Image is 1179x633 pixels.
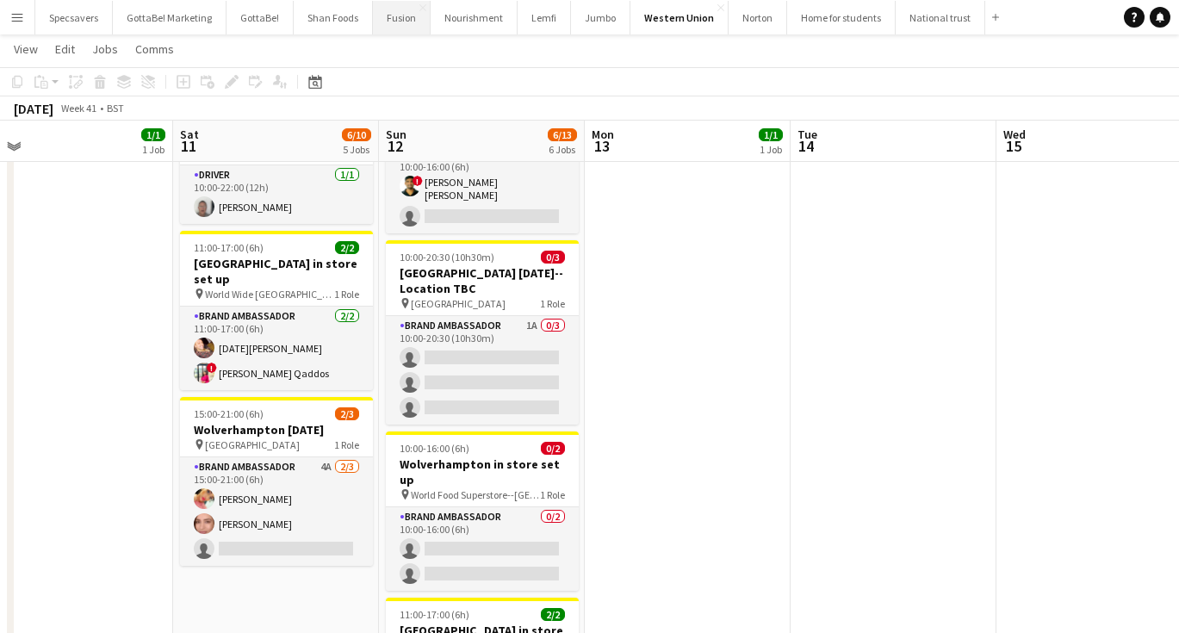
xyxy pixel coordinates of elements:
[194,407,264,420] span: 15:00-21:00 (6h)
[386,456,579,487] h3: Wolverhampton in store set up
[386,316,579,425] app-card-role: Brand Ambassador1A0/310:00-20:30 (10h30m)
[334,288,359,301] span: 1 Role
[180,397,373,566] app-job-card: 15:00-21:00 (6h)2/3Wolverhampton [DATE] [GEOGRAPHIC_DATA]1 RoleBrand Ambassador4A2/315:00-21:00 (...
[386,507,579,591] app-card-role: Brand Ambassador0/210:00-16:00 (6h)
[85,38,125,60] a: Jobs
[787,1,896,34] button: Home for students
[759,128,783,141] span: 1/1
[35,1,113,34] button: Specsavers
[141,128,165,141] span: 1/1
[592,127,614,142] span: Mon
[400,251,494,264] span: 10:00-20:30 (10h30m)
[540,488,565,501] span: 1 Role
[194,241,264,254] span: 11:00-17:00 (6h)
[48,38,82,60] a: Edit
[411,488,540,501] span: World Food Superstore--[GEOGRAPHIC_DATA]
[180,307,373,390] app-card-role: Brand Ambassador2/211:00-17:00 (6h)[DATE][PERSON_NAME]![PERSON_NAME] Qaddos
[334,438,359,451] span: 1 Role
[896,1,985,34] button: National trust
[207,363,217,373] span: !
[386,145,579,233] app-card-role: Brand Ambassador1/210:00-16:00 (6h)![PERSON_NAME] [PERSON_NAME]
[386,240,579,425] app-job-card: 10:00-20:30 (10h30m)0/3[GEOGRAPHIC_DATA] [DATE]--Location TBC [GEOGRAPHIC_DATA]1 RoleBrand Ambass...
[226,1,294,34] button: GottaBe!
[14,100,53,117] div: [DATE]
[128,38,181,60] a: Comms
[411,297,506,310] span: [GEOGRAPHIC_DATA]
[180,457,373,566] app-card-role: Brand Ambassador4A2/315:00-21:00 (6h)[PERSON_NAME][PERSON_NAME]
[55,41,75,57] span: Edit
[541,608,565,621] span: 2/2
[14,41,38,57] span: View
[107,102,124,115] div: BST
[795,136,817,156] span: 14
[431,1,518,34] button: Nourishment
[400,608,469,621] span: 11:00-17:00 (6h)
[540,297,565,310] span: 1 Role
[180,422,373,438] h3: Wolverhampton [DATE]
[386,431,579,591] app-job-card: 10:00-16:00 (6h)0/2Wolverhampton in store set up World Food Superstore--[GEOGRAPHIC_DATA]1 RoleBr...
[797,127,817,142] span: Tue
[57,102,100,115] span: Week 41
[342,128,371,141] span: 6/10
[294,1,373,34] button: Shan Foods
[135,41,174,57] span: Comms
[413,176,423,186] span: !
[373,1,431,34] button: Fusion
[92,41,118,57] span: Jobs
[383,136,406,156] span: 12
[400,442,469,455] span: 10:00-16:00 (6h)
[343,143,370,156] div: 5 Jobs
[589,136,614,156] span: 13
[177,136,199,156] span: 11
[7,38,45,60] a: View
[180,256,373,287] h3: [GEOGRAPHIC_DATA] in store set up
[541,251,565,264] span: 0/3
[1001,136,1026,156] span: 15
[760,143,782,156] div: 1 Job
[1003,127,1026,142] span: Wed
[630,1,729,34] button: Western Union
[180,231,373,390] app-job-card: 11:00-17:00 (6h)2/2[GEOGRAPHIC_DATA] in store set up World Wide [GEOGRAPHIC_DATA]1 RoleBrand Amba...
[518,1,571,34] button: Lemfi
[335,241,359,254] span: 2/2
[180,127,199,142] span: Sat
[729,1,787,34] button: Norton
[541,442,565,455] span: 0/2
[335,407,359,420] span: 2/3
[571,1,630,34] button: Jumbo
[548,128,577,141] span: 6/13
[386,265,579,296] h3: [GEOGRAPHIC_DATA] [DATE]--Location TBC
[386,127,406,142] span: Sun
[205,438,300,451] span: [GEOGRAPHIC_DATA]
[113,1,226,34] button: GottaBe! Marketing
[180,165,373,224] app-card-role: Driver1/110:00-22:00 (12h)[PERSON_NAME]
[549,143,576,156] div: 6 Jobs
[205,288,334,301] span: World Wide [GEOGRAPHIC_DATA]
[142,143,164,156] div: 1 Job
